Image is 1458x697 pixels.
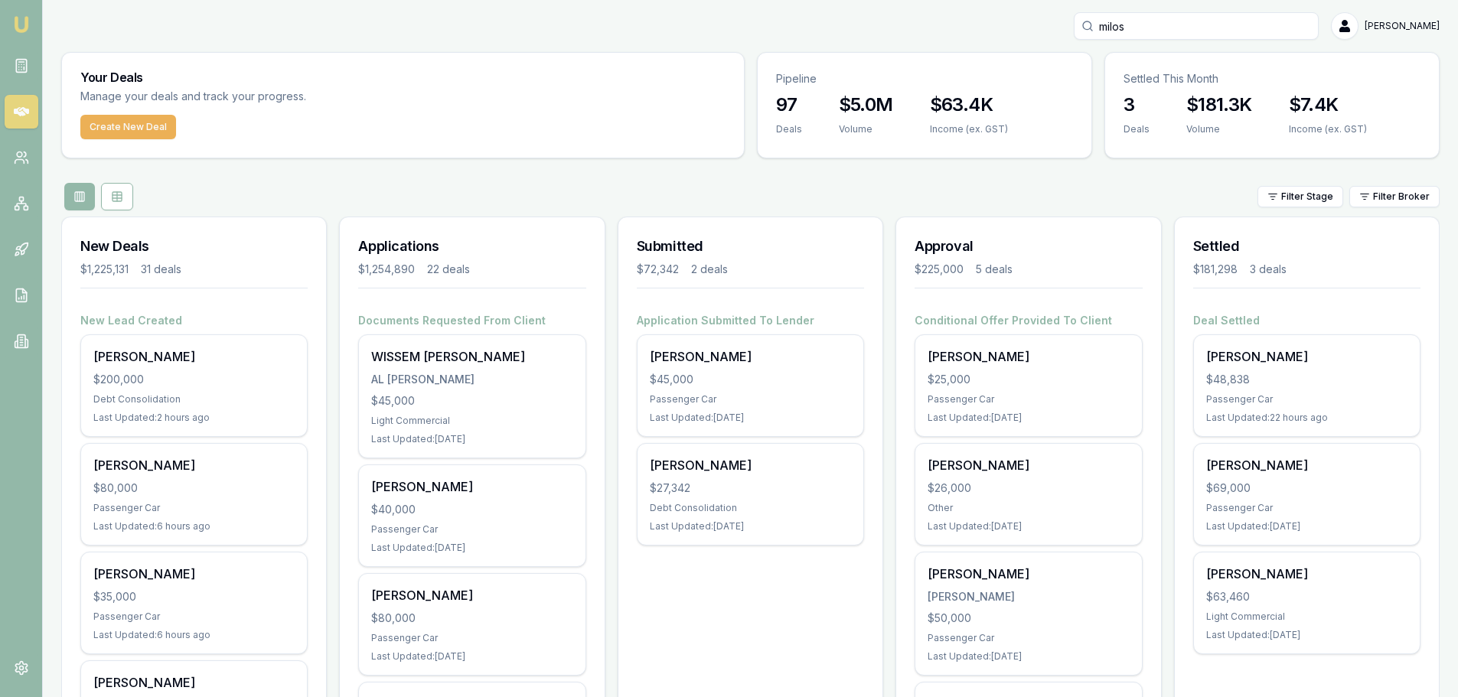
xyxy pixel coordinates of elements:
[976,262,1013,277] div: 5 deals
[1206,565,1407,583] div: [PERSON_NAME]
[1206,412,1407,424] div: Last Updated: 22 hours ago
[1206,629,1407,641] div: Last Updated: [DATE]
[650,347,851,366] div: [PERSON_NAME]
[371,415,572,427] div: Light Commercial
[1186,93,1252,117] h3: $181.3K
[1124,93,1150,117] h3: 3
[650,393,851,405] div: Passenger Car
[93,372,295,387] div: $200,000
[930,123,1008,135] div: Income (ex. GST)
[1250,262,1287,277] div: 3 deals
[637,313,864,328] h4: Application Submitted To Lender
[371,542,572,554] div: Last Updated: [DATE]
[1206,502,1407,514] div: Passenger Car
[1257,186,1343,207] button: Filter Stage
[93,611,295,623] div: Passenger Car
[1206,480,1407,496] div: $69,000
[928,347,1129,366] div: [PERSON_NAME]
[371,433,572,445] div: Last Updated: [DATE]
[93,673,295,692] div: [PERSON_NAME]
[928,632,1129,644] div: Passenger Car
[1124,123,1150,135] div: Deals
[1365,20,1440,32] span: [PERSON_NAME]
[93,589,295,604] div: $35,000
[427,262,470,277] div: 22 deals
[691,262,728,277] div: 2 deals
[371,586,572,604] div: [PERSON_NAME]
[80,262,129,277] div: $1,225,131
[358,262,415,277] div: $1,254,890
[371,477,572,496] div: [PERSON_NAME]
[915,313,1142,328] h4: Conditional Offer Provided To Client
[93,629,295,641] div: Last Updated: 6 hours ago
[371,611,572,626] div: $80,000
[371,632,572,644] div: Passenger Car
[93,456,295,474] div: [PERSON_NAME]
[1206,589,1407,604] div: $63,460
[1074,12,1319,40] input: Search deals
[1373,191,1430,203] span: Filter Broker
[80,236,308,257] h3: New Deals
[93,565,295,583] div: [PERSON_NAME]
[93,347,295,366] div: [PERSON_NAME]
[1193,236,1420,257] h3: Settled
[1193,313,1420,328] h4: Deal Settled
[1281,191,1333,203] span: Filter Stage
[928,412,1129,424] div: Last Updated: [DATE]
[928,565,1129,583] div: [PERSON_NAME]
[1124,71,1420,86] p: Settled This Month
[80,313,308,328] h4: New Lead Created
[1206,393,1407,405] div: Passenger Car
[1206,611,1407,623] div: Light Commercial
[1206,456,1407,474] div: [PERSON_NAME]
[371,393,572,409] div: $45,000
[1206,347,1407,366] div: [PERSON_NAME]
[928,480,1129,496] div: $26,000
[928,589,1129,604] div: [PERSON_NAME]
[1206,372,1407,387] div: $48,838
[928,372,1129,387] div: $25,000
[141,262,181,277] div: 31 deals
[12,15,31,34] img: emu-icon-u.png
[637,236,864,257] h3: Submitted
[371,347,572,366] div: WISSEM [PERSON_NAME]
[371,372,572,387] div: AL [PERSON_NAME]
[650,480,851,496] div: $27,342
[371,502,572,517] div: $40,000
[80,88,472,106] p: Manage your deals and track your progress.
[358,236,585,257] h3: Applications
[928,393,1129,405] div: Passenger Car
[1289,93,1367,117] h3: $7.4K
[839,123,893,135] div: Volume
[930,93,1008,117] h3: $63.4K
[650,456,851,474] div: [PERSON_NAME]
[93,502,295,514] div: Passenger Car
[80,71,726,83] h3: Your Deals
[371,650,572,663] div: Last Updated: [DATE]
[1289,123,1367,135] div: Income (ex. GST)
[915,262,964,277] div: $225,000
[928,502,1129,514] div: Other
[637,262,679,277] div: $72,342
[93,393,295,405] div: Debt Consolidation
[776,123,802,135] div: Deals
[1349,186,1440,207] button: Filter Broker
[93,412,295,424] div: Last Updated: 2 hours ago
[80,115,176,139] button: Create New Deal
[928,650,1129,663] div: Last Updated: [DATE]
[1206,520,1407,533] div: Last Updated: [DATE]
[915,236,1142,257] h3: Approval
[776,93,802,117] h3: 97
[776,71,1073,86] p: Pipeline
[650,520,851,533] div: Last Updated: [DATE]
[928,456,1129,474] div: [PERSON_NAME]
[928,520,1129,533] div: Last Updated: [DATE]
[928,611,1129,626] div: $50,000
[1193,262,1238,277] div: $181,298
[1186,123,1252,135] div: Volume
[650,412,851,424] div: Last Updated: [DATE]
[93,480,295,496] div: $80,000
[650,372,851,387] div: $45,000
[371,523,572,536] div: Passenger Car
